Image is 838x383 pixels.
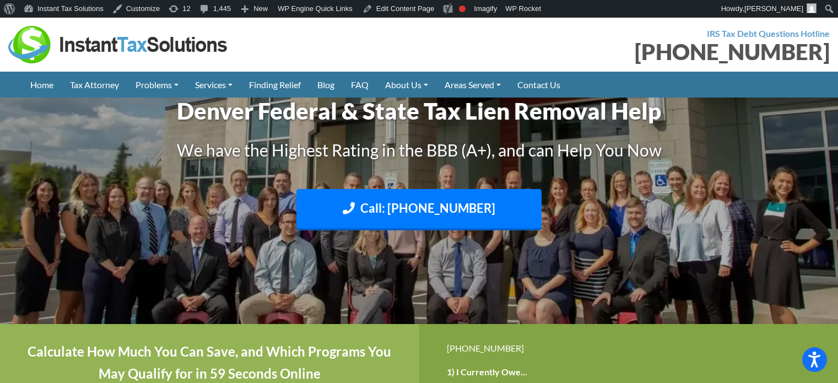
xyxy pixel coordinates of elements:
[8,26,229,63] img: Instant Tax Solutions Logo
[296,189,542,230] a: Call: [PHONE_NUMBER]
[113,95,725,127] h1: Denver Federal & State Tax Lien Removal Help
[447,366,527,378] label: 1) I Currently Owe...
[447,341,811,355] div: [PHONE_NUMBER]
[428,41,830,63] div: [PHONE_NUMBER]
[187,72,241,98] a: Services
[744,4,803,13] span: [PERSON_NAME]
[707,28,830,39] strong: IRS Tax Debt Questions Hotline
[509,72,569,98] a: Contact Us
[127,72,187,98] a: Problems
[241,72,309,98] a: Finding Relief
[459,6,466,12] div: Focus keyphrase not set
[62,72,127,98] a: Tax Attorney
[8,38,229,48] a: Instant Tax Solutions Logo
[22,72,62,98] a: Home
[436,72,509,98] a: Areas Served
[377,72,436,98] a: About Us
[113,138,725,161] h3: We have the Highest Rating in the BBB (A+), and can Help You Now
[343,72,377,98] a: FAQ
[309,72,343,98] a: Blog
